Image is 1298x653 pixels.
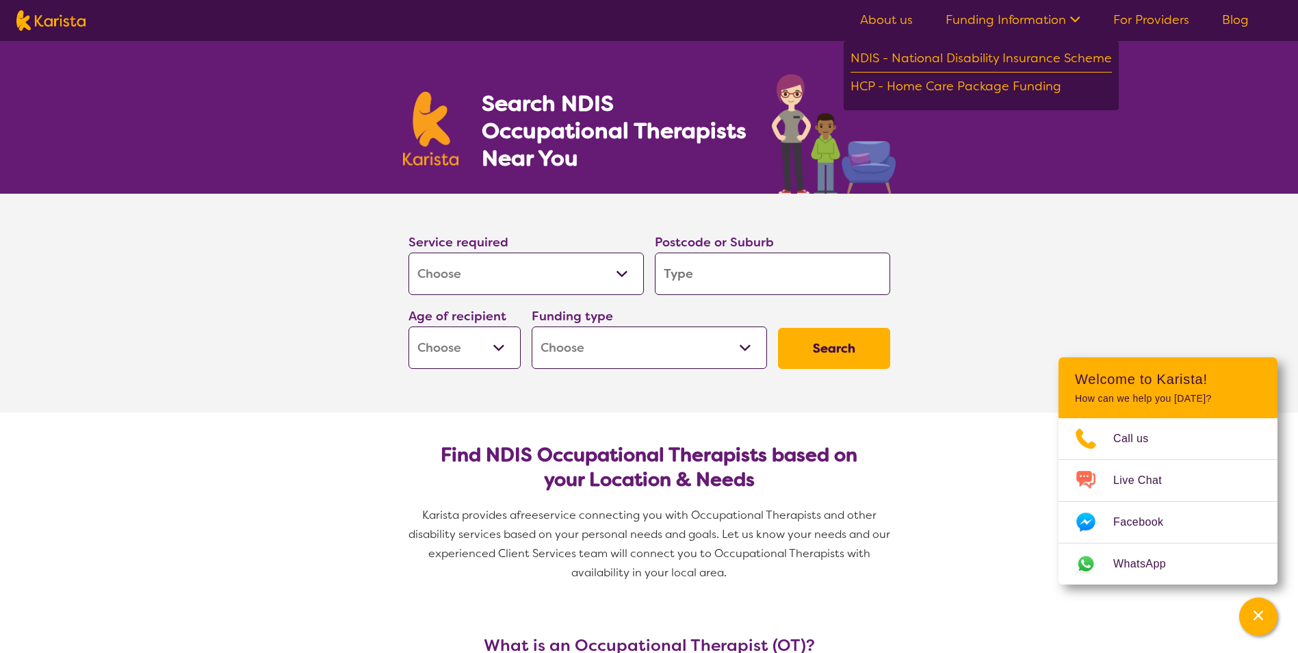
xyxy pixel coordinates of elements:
span: Facebook [1113,512,1180,533]
h2: Welcome to Karista! [1075,371,1261,387]
h2: Find NDIS Occupational Therapists based on your Location & Needs [419,443,879,492]
span: Call us [1113,428,1165,449]
a: About us [860,12,913,28]
ul: Choose channel [1059,418,1277,585]
div: Channel Menu [1059,357,1277,585]
label: Postcode or Suburb [655,234,774,251]
h1: Search NDIS Occupational Therapists Near You [482,90,748,172]
span: free [517,508,538,522]
span: Live Chat [1113,470,1178,491]
input: Type [655,253,890,295]
button: Channel Menu [1239,598,1277,636]
span: Karista provides a [422,508,517,522]
span: service connecting you with Occupational Therapists and other disability services based on your p... [408,508,893,580]
label: Age of recipient [408,308,506,324]
a: For Providers [1113,12,1189,28]
span: WhatsApp [1113,554,1182,574]
img: Karista logo [403,92,459,166]
img: Karista logo [16,10,86,31]
div: NDIS - National Disability Insurance Scheme [851,48,1112,73]
img: occupational-therapy [772,74,896,194]
p: How can we help you [DATE]? [1075,393,1261,405]
a: Web link opens in a new tab. [1059,543,1277,585]
button: Search [778,328,890,369]
label: Service required [408,234,508,251]
label: Funding type [532,308,613,324]
a: Funding Information [946,12,1080,28]
a: Blog [1222,12,1249,28]
div: HCP - Home Care Package Funding [851,76,1112,100]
